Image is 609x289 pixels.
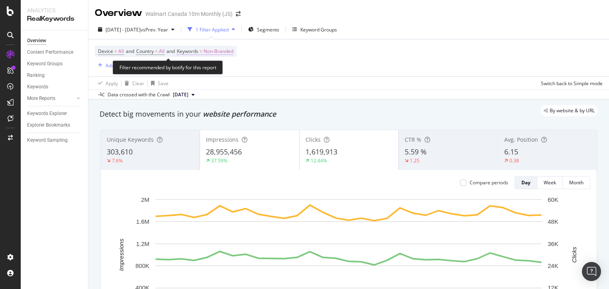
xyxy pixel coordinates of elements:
span: = [114,48,117,55]
div: Day [521,179,531,186]
button: Switch back to Simple mode [538,77,603,90]
span: Segments [257,26,279,33]
button: Keyword Groups [289,23,340,36]
div: Keyword Groups [27,60,63,68]
div: Filter recommended by botify for this report [113,61,223,74]
div: Add Filter [106,62,127,69]
text: Impressions [118,238,125,271]
div: Keyword Groups [300,26,337,33]
div: 37.59% [211,157,227,164]
a: Ranking [27,71,82,80]
a: Explorer Bookmarks [27,121,82,129]
button: Clear [121,77,144,90]
span: Country [136,48,154,55]
a: Keyword Groups [27,60,82,68]
div: Keywords Explorer [27,109,67,118]
a: Overview [27,37,82,45]
button: [DATE] [170,90,198,100]
div: Analytics [27,6,82,14]
button: Add Filter [95,61,127,70]
div: Keyword Sampling [27,136,68,144]
a: Keywords [27,83,82,91]
text: 36K [548,240,558,247]
span: Device [98,48,113,55]
div: legacy label [540,105,598,116]
div: Clear [132,80,144,87]
div: Overview [95,6,142,20]
button: Segments [245,23,282,36]
a: Content Performance [27,48,82,57]
text: 60K [548,196,558,203]
button: [DATE] - [DATE]vsPrev. Year [95,23,178,36]
div: Keywords [27,83,48,91]
div: 12.44% [311,157,327,164]
div: Compare periods [470,179,508,186]
div: 7.6% [112,157,123,164]
div: Content Performance [27,48,73,57]
div: 0.38 [509,157,519,164]
button: Month [563,176,590,189]
div: RealKeywords [27,14,82,23]
span: Unique Keywords [107,136,154,143]
text: 2M [141,196,149,203]
text: 1.6M [136,218,149,225]
button: Save [148,77,168,90]
div: Month [569,179,584,186]
span: and [166,48,175,55]
span: [DATE] - [DATE] [106,26,141,33]
div: 1 Filter Applied [196,26,229,33]
div: Overview [27,37,46,45]
span: = [200,48,202,55]
span: By website & by URL [550,108,595,113]
div: Explorer Bookmarks [27,121,70,129]
span: 6.15 [504,147,518,156]
div: Walmart Canada 10m Monthly (JS) [145,10,233,18]
span: vs Prev. Year [141,26,168,33]
span: Non-Branded [204,46,233,57]
div: More Reports [27,94,55,103]
span: = [155,48,158,55]
div: Apply [106,80,118,87]
text: Clicks [571,246,578,262]
span: 28,955,456 [206,147,242,156]
div: arrow-right-arrow-left [236,11,241,17]
button: 1 Filter Applied [184,23,238,36]
span: Keywords [177,48,198,55]
span: Impressions [206,136,239,143]
div: Open Intercom Messenger [582,262,601,281]
span: 5.59 % [405,147,427,156]
div: Ranking [27,71,45,80]
div: Save [158,80,168,87]
span: Clicks [305,136,321,143]
button: Day [515,176,537,189]
a: Keyword Sampling [27,136,82,144]
span: Avg. Position [504,136,538,143]
div: Data crossed with the Crawl [108,91,170,98]
text: 48K [548,218,558,225]
span: and [126,48,134,55]
button: Apply [95,77,118,90]
text: 24K [548,262,558,269]
text: 1.2M [136,240,149,247]
span: 1,619,913 [305,147,337,156]
button: Week [537,176,563,189]
span: All [118,46,124,57]
span: All [159,46,164,57]
text: 800K [135,262,149,269]
span: CTR % [405,136,421,143]
span: 2025 Jul. 25th [173,91,188,98]
a: More Reports [27,94,74,103]
div: 1.25 [410,157,419,164]
div: Switch back to Simple mode [541,80,603,87]
span: 303,610 [107,147,133,156]
div: Week [544,179,556,186]
a: Keywords Explorer [27,109,82,118]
